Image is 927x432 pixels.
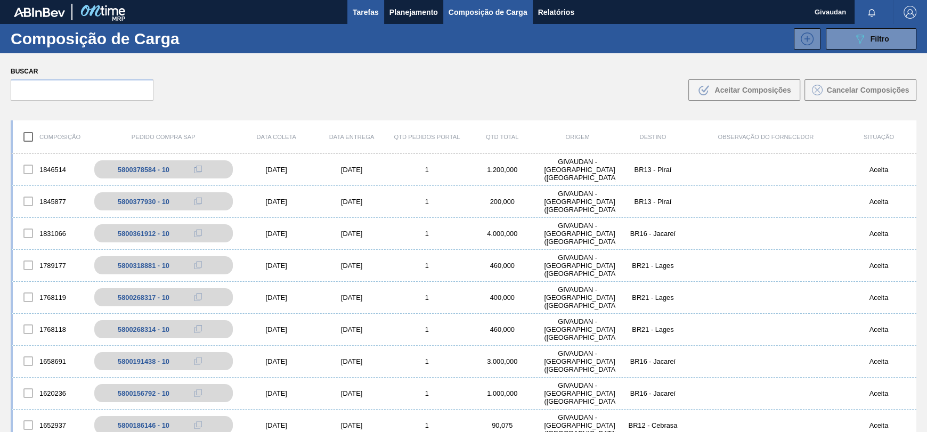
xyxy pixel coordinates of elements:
div: Data Entrega [314,134,389,140]
div: GIVAUDAN - SÃO PAULO (SP) [540,286,615,309]
div: 4.000,000 [465,230,540,238]
div: Nova Composição [788,28,820,50]
button: Aceitar Composições [688,79,800,101]
div: 5800318881 - 10 [118,262,169,270]
div: 1 [389,198,465,206]
div: Origem [540,134,615,140]
div: 1789177 [13,254,88,276]
span: Composição de Carga [449,6,527,19]
span: Cancelar Composições [827,86,909,94]
div: 460,000 [465,262,540,270]
div: 1 [389,166,465,174]
div: Aceita [841,262,916,270]
div: [DATE] [314,166,389,174]
div: BR13 - Piraí [615,166,690,174]
span: Aceitar Composições [714,86,791,94]
div: [DATE] [314,198,389,206]
div: BR13 - Piraí [615,198,690,206]
div: Aceita [841,357,916,365]
div: 5800268314 - 10 [118,325,169,333]
div: [DATE] [314,262,389,270]
div: 1846514 [13,158,88,181]
div: 1845877 [13,190,88,213]
div: 400,000 [465,294,540,301]
div: 90,075 [465,421,540,429]
div: Composição [13,126,88,148]
div: BR16 - Jacareí [615,357,690,365]
div: BR16 - Jacareí [615,389,690,397]
div: Copiar [188,387,209,400]
div: Aceita [841,421,916,429]
div: BR12 - Cebrasa [615,421,690,429]
div: GIVAUDAN - SÃO PAULO (SP) [540,317,615,341]
div: Copiar [188,163,209,176]
div: [DATE] [314,421,389,429]
img: Logout [904,6,916,19]
div: Copiar [188,323,209,336]
div: Copiar [188,419,209,431]
div: 5800361912 - 10 [118,230,169,238]
div: Copiar [188,227,209,240]
div: 5800186146 - 10 [118,421,169,429]
div: 200,000 [465,198,540,206]
div: [DATE] [314,230,389,238]
div: 5800191438 - 10 [118,357,169,365]
div: GIVAUDAN - SÃO PAULO (SP) [540,222,615,246]
div: GIVAUDAN - SÃO PAULO (SP) [540,381,615,405]
div: Pedido Compra SAP [88,134,239,140]
div: [DATE] [239,262,314,270]
div: 1768119 [13,286,88,308]
div: 1 [389,325,465,333]
div: 5800378584 - 10 [118,166,169,174]
div: 1 [389,389,465,397]
span: Planejamento [389,6,438,19]
div: BR21 - Lages [615,294,690,301]
span: Relatórios [538,6,574,19]
span: Tarefas [353,6,379,19]
div: 1768118 [13,318,88,340]
div: Aceita [841,294,916,301]
button: Cancelar Composições [804,79,916,101]
div: Qtd Pedidos Portal [389,134,465,140]
div: [DATE] [239,421,314,429]
span: Filtro [871,35,889,43]
div: 5800156792 - 10 [118,389,169,397]
div: Aceita [841,230,916,238]
div: Copiar [188,259,209,272]
div: 1831066 [13,222,88,244]
div: 1620236 [13,382,88,404]
div: 1 [389,357,465,365]
div: Situação [841,134,916,140]
div: 5800268317 - 10 [118,294,169,301]
div: [DATE] [314,357,389,365]
div: Data coleta [239,134,314,140]
div: Aceita [841,389,916,397]
div: Aceita [841,198,916,206]
div: [DATE] [239,294,314,301]
div: [DATE] [314,325,389,333]
div: Copiar [188,195,209,208]
div: 1658691 [13,350,88,372]
div: GIVAUDAN - SÃO PAULO (SP) [540,349,615,373]
button: Filtro [826,28,916,50]
div: [DATE] [314,294,389,301]
button: Notificações [855,5,889,20]
div: 3.000,000 [465,357,540,365]
div: Copiar [188,291,209,304]
div: 1 [389,230,465,238]
div: BR21 - Lages [615,262,690,270]
div: Destino [615,134,690,140]
h1: Composição de Carga [11,32,183,45]
div: 460,000 [465,325,540,333]
div: [DATE] [239,389,314,397]
div: Copiar [188,355,209,368]
div: 1 [389,421,465,429]
div: Aceita [841,325,916,333]
div: BR16 - Jacareí [615,230,690,238]
label: Buscar [11,64,153,79]
div: 1.000,000 [465,389,540,397]
div: 5800377930 - 10 [118,198,169,206]
div: BR21 - Lages [615,325,690,333]
div: [DATE] [239,357,314,365]
div: Observação do Fornecedor [690,134,841,140]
